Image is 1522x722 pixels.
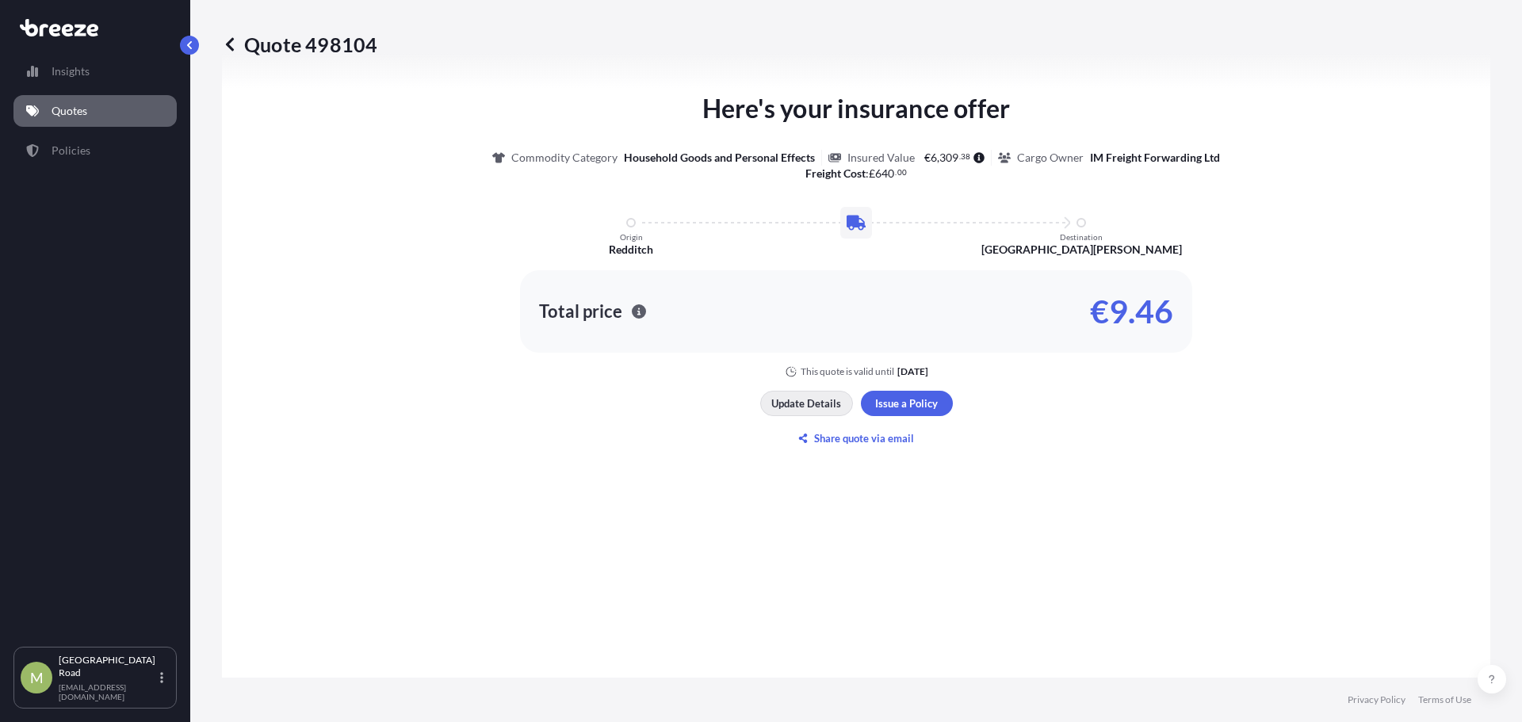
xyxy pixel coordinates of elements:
[875,395,938,411] p: Issue a Policy
[702,90,1010,128] p: Here's your insurance offer
[801,365,894,378] p: This quote is valid until
[981,242,1182,258] p: [GEOGRAPHIC_DATA][PERSON_NAME]
[30,670,44,686] span: M
[897,365,928,378] p: [DATE]
[620,232,643,242] p: Origin
[1060,232,1103,242] p: Destination
[13,55,177,87] a: Insights
[539,304,622,319] p: Total price
[1017,150,1084,166] p: Cargo Owner
[52,63,90,79] p: Insights
[13,95,177,127] a: Quotes
[931,152,937,163] span: 6
[924,152,931,163] span: €
[805,166,866,180] b: Freight Cost
[609,242,653,258] p: Redditch
[847,150,915,166] p: Insured Value
[771,395,841,411] p: Update Details
[59,682,157,701] p: [EMAIL_ADDRESS][DOMAIN_NAME]
[1090,299,1173,324] p: €9.46
[939,152,958,163] span: 309
[511,150,618,166] p: Commodity Category
[1348,693,1405,706] a: Privacy Policy
[1418,693,1471,706] a: Terms of Use
[52,103,87,119] p: Quotes
[937,152,939,163] span: ,
[861,391,953,416] button: Issue a Policy
[875,168,894,179] span: 640
[814,430,914,446] p: Share quote via email
[805,166,907,181] p: :
[13,135,177,166] a: Policies
[52,143,90,159] p: Policies
[1090,150,1220,166] p: IM Freight Forwarding Ltd
[869,168,875,179] span: £
[59,654,157,679] p: [GEOGRAPHIC_DATA] Road
[760,391,853,416] button: Update Details
[895,170,897,175] span: .
[222,32,377,57] p: Quote 498104
[961,154,970,159] span: 38
[959,154,961,159] span: .
[897,170,907,175] span: 00
[624,150,815,166] p: Household Goods and Personal Effects
[760,426,953,451] button: Share quote via email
